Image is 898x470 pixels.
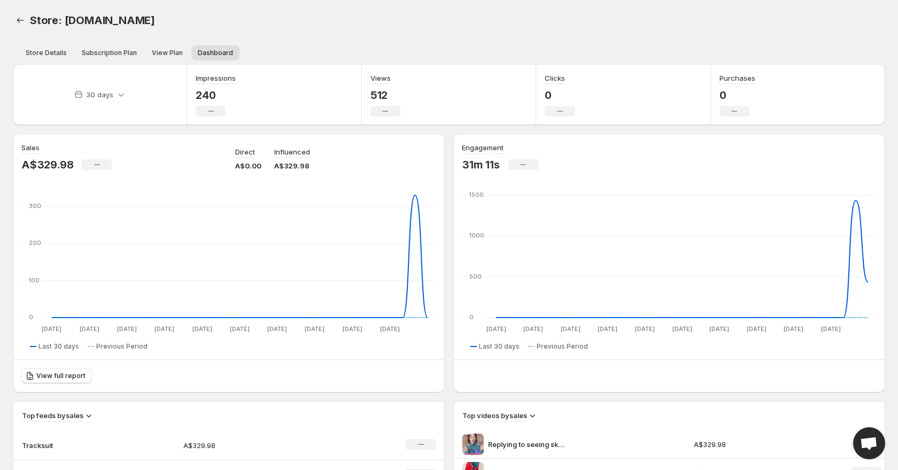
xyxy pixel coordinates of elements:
[821,325,841,333] text: [DATE]
[380,325,400,333] text: [DATE]
[230,325,250,333] text: [DATE]
[784,325,803,333] text: [DATE]
[274,147,310,157] p: Influenced
[672,325,692,333] text: [DATE]
[274,160,310,171] p: A$329.98
[488,439,568,450] p: Replying to seeing skzenha thank you Lulus Costume Store Use the link in my bio for 10 off on you...
[96,342,148,351] span: Previous Period
[462,158,500,171] p: 31m 11s
[196,73,236,83] h3: Impressions
[469,313,474,321] text: 0
[29,202,41,210] text: 300
[235,147,255,157] p: Direct
[75,45,143,60] button: Subscription plan
[267,325,287,333] text: [DATE]
[545,73,565,83] h3: Clicks
[537,342,588,351] span: Previous Period
[21,368,92,383] a: View full report
[80,325,99,333] text: [DATE]
[486,325,506,333] text: [DATE]
[747,325,767,333] text: [DATE]
[635,325,655,333] text: [DATE]
[853,427,885,459] a: Open chat
[561,325,580,333] text: [DATE]
[462,434,484,455] img: Replying to seeing skzenha thank you Lulus Costume Store Use the link in my bio for 10 off on you...
[30,14,155,27] span: Store: [DOMAIN_NAME]
[709,325,729,333] text: [DATE]
[462,410,527,421] h3: Top videos by sales
[545,89,575,102] p: 0
[192,325,212,333] text: [DATE]
[469,273,482,280] text: 500
[29,313,33,321] text: 0
[36,372,86,380] span: View full report
[370,73,391,83] h3: Views
[21,158,73,171] p: A$329.98
[154,325,174,333] text: [DATE]
[598,325,617,333] text: [DATE]
[462,142,504,153] h3: Engagement
[42,325,61,333] text: [DATE]
[29,239,41,246] text: 200
[22,440,75,451] p: Tracksuit
[21,142,40,153] h3: Sales
[183,440,328,451] p: A$329.98
[117,325,137,333] text: [DATE]
[19,45,73,60] button: Store details
[196,89,236,102] p: 240
[198,49,233,57] span: Dashboard
[719,89,755,102] p: 0
[82,49,137,57] span: Subscription Plan
[13,13,28,28] a: Back
[145,45,189,60] button: View plan
[191,45,239,60] button: Dashboard
[370,89,400,102] p: 512
[719,73,755,83] h3: Purchases
[152,49,183,57] span: View Plan
[694,439,808,450] p: A$329.98
[29,276,40,284] text: 100
[469,191,484,198] text: 1500
[523,325,543,333] text: [DATE]
[343,325,362,333] text: [DATE]
[38,342,79,351] span: Last 30 days
[479,342,520,351] span: Last 30 days
[26,49,67,57] span: Store Details
[469,232,484,239] text: 1000
[305,325,325,333] text: [DATE]
[22,410,83,421] h3: Top feeds by sales
[235,160,261,171] p: A$0.00
[86,89,113,100] p: 30 days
